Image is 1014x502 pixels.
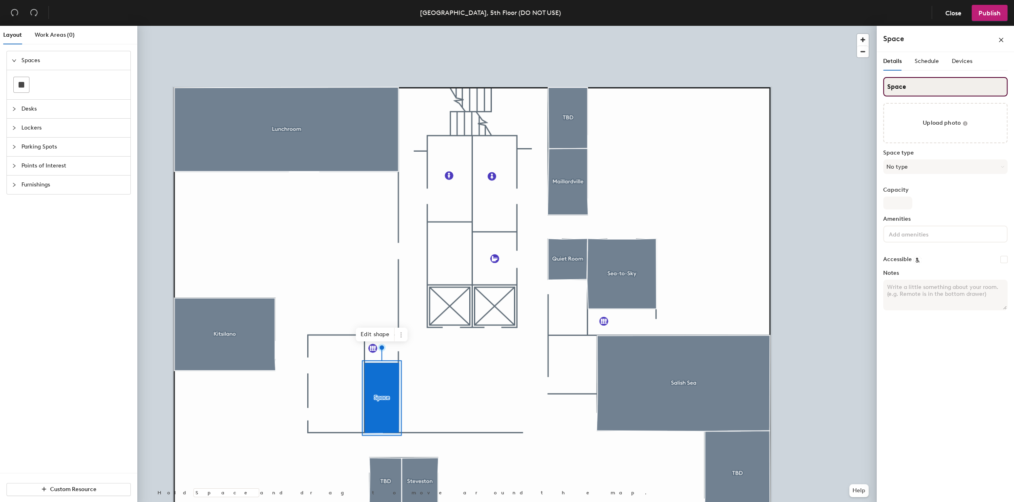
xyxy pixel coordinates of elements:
label: Accessible [883,256,912,263]
span: close [998,37,1004,43]
button: Close [938,5,968,21]
span: collapsed [12,182,17,187]
span: Details [883,58,902,65]
span: Desks [21,100,126,118]
span: Edit shape [356,328,395,341]
span: collapsed [12,107,17,111]
span: Publish [978,9,1001,17]
span: Furnishings [21,176,126,194]
span: Lockers [21,119,126,137]
div: [GEOGRAPHIC_DATA], 5th Floor (DO NOT USE) [420,8,561,18]
button: Undo (⌘ + Z) [6,5,23,21]
button: No type [883,159,1008,174]
button: Redo (⌘ + ⇧ + Z) [26,5,42,21]
label: Capacity [883,187,1008,193]
button: Help [849,484,869,497]
span: Custom Resource [50,486,97,493]
span: Parking Spots [21,138,126,156]
span: collapsed [12,144,17,149]
span: undo [10,8,19,17]
label: Amenities [883,216,1008,222]
span: Spaces [21,51,126,70]
h4: Space [883,33,904,44]
span: Points of Interest [21,157,126,175]
span: expanded [12,58,17,63]
span: Close [945,9,962,17]
button: Custom Resource [6,483,131,496]
span: Layout [3,31,22,38]
span: Work Areas (0) [35,31,75,38]
input: Add amenities [887,229,960,238]
label: Notes [883,270,1008,276]
span: Devices [952,58,972,65]
span: Schedule [915,58,939,65]
button: Upload photo [883,103,1008,143]
span: collapsed [12,163,17,168]
span: collapsed [12,125,17,130]
button: Publish [972,5,1008,21]
label: Space type [883,150,1008,156]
